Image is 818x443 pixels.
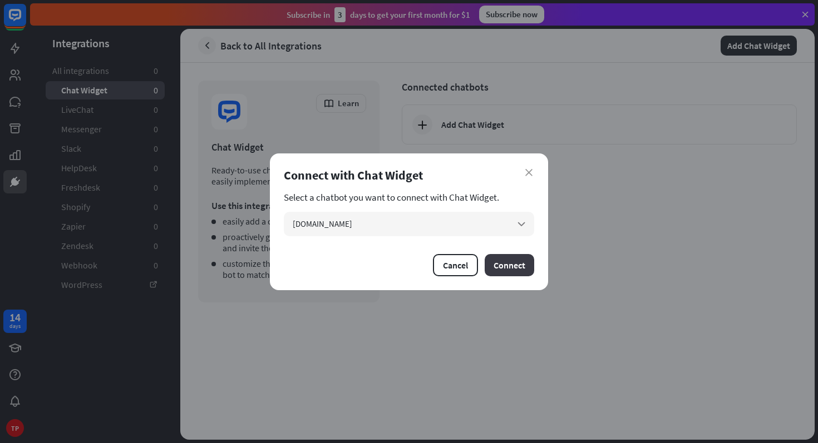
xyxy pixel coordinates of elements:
[515,218,528,230] i: arrow_down
[9,4,42,38] button: Open LiveChat chat widget
[293,218,352,229] span: [DOMAIN_NAME]
[525,169,533,176] i: close
[284,192,534,203] section: Select a chatbot you want to connect with Chat Widget.
[433,254,478,276] button: Cancel
[485,254,534,276] button: Connect
[284,167,534,183] div: Connect with Chat Widget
